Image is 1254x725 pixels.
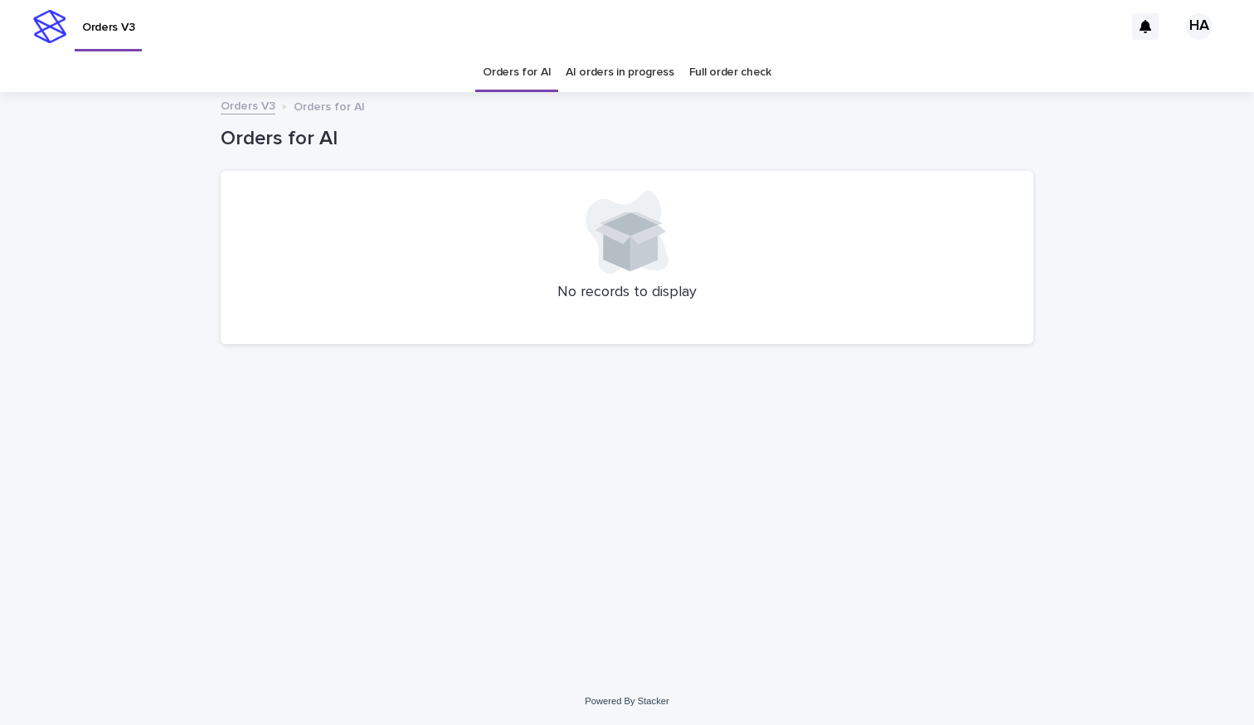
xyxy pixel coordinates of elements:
img: stacker-logo-s-only.png [33,10,66,43]
a: AI orders in progress [566,53,674,92]
div: HA [1186,13,1213,40]
h1: Orders for AI [221,127,1033,151]
p: Orders for AI [294,96,365,114]
a: Full order check [689,53,771,92]
a: Powered By Stacker [585,696,668,706]
a: Orders for AI [483,53,551,92]
a: Orders V3 [221,95,275,114]
p: No records to display [241,284,1013,302]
